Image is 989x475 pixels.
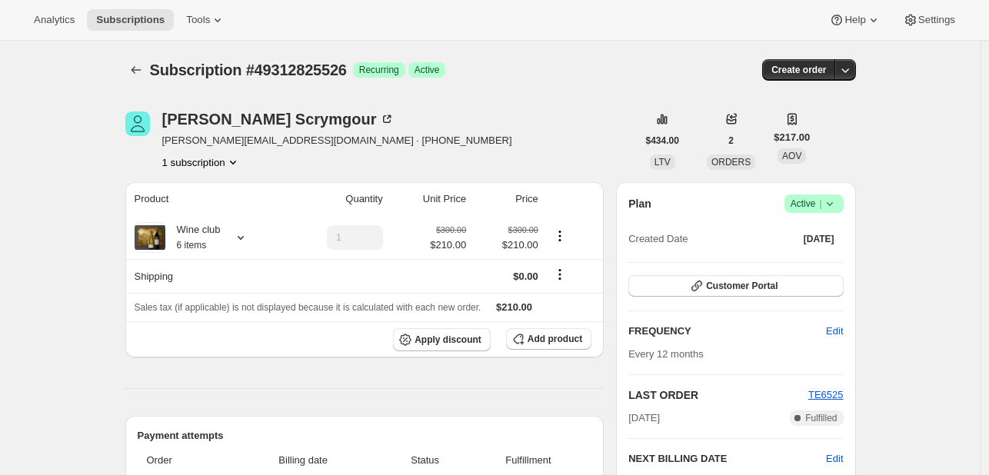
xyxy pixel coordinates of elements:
span: Fulfillment [475,453,582,468]
span: Active [791,196,837,211]
span: Edit [826,324,843,339]
button: Product actions [548,228,572,244]
button: Shipping actions [548,266,572,283]
th: Product [125,182,284,216]
span: LTV [654,157,671,168]
span: Active [415,64,440,76]
th: Quantity [284,182,388,216]
span: Fulfilled [805,412,837,424]
span: Subscription #49312825526 [150,61,347,78]
button: Edit [817,319,852,344]
button: Edit [826,451,843,467]
span: Every 12 months [628,348,704,360]
span: AOV [782,151,801,161]
button: Product actions [162,154,241,170]
a: TE6525 [808,389,844,400]
span: Settings [918,14,955,26]
h2: Plan [628,196,651,211]
span: Subscriptions [96,14,165,26]
h2: NEXT BILLING DATE [628,451,826,467]
span: Customer Portal [706,280,778,292]
span: Status [385,453,465,468]
button: Customer Portal [628,275,843,297]
h2: FREQUENCY [628,324,826,339]
span: Robert Scrymgour [125,111,150,136]
button: 2 [719,130,743,151]
span: $210.00 [496,301,532,313]
span: ORDERS [711,157,751,168]
span: Tools [186,14,210,26]
span: Created Date [628,231,688,247]
button: Help [820,9,890,31]
button: Create order [762,59,835,81]
h2: LAST ORDER [628,387,808,403]
span: Recurring [359,64,399,76]
span: Analytics [34,14,75,26]
small: 6 items [177,240,207,251]
th: Price [471,182,543,216]
span: $210.00 [475,237,538,253]
span: $210.00 [430,237,466,253]
button: Subscriptions [87,9,174,31]
button: Subscriptions [125,59,147,81]
span: Apply discount [415,334,481,346]
button: Settings [894,9,964,31]
small: $300.00 [436,225,466,234]
button: $434.00 [637,130,688,151]
span: Help [844,14,865,26]
button: TE6525 [808,387,844,403]
span: Billing date [231,453,376,468]
button: Tools [177,9,235,31]
button: [DATE] [794,228,844,250]
span: Create order [771,64,826,76]
span: $0.00 [513,271,538,282]
div: [PERSON_NAME] Scrymgour [162,111,395,127]
button: Analytics [25,9,84,31]
span: [PERSON_NAME][EMAIL_ADDRESS][DOMAIN_NAME] · [PHONE_NUMBER] [162,133,512,148]
th: Unit Price [388,182,471,216]
span: $434.00 [646,135,679,147]
span: 2 [728,135,734,147]
th: Shipping [125,259,284,293]
h2: Payment attempts [138,428,592,443]
span: $217.00 [774,130,810,145]
button: Apply discount [393,328,491,351]
button: Add product [506,328,591,350]
span: [DATE] [628,410,660,426]
small: $300.00 [508,225,538,234]
div: Wine club [165,222,221,253]
span: | [819,198,821,210]
span: Sales tax (if applicable) is not displayed because it is calculated with each new order. [135,302,481,313]
img: product img [135,225,165,250]
span: Add product [528,333,582,345]
span: [DATE] [804,233,834,245]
